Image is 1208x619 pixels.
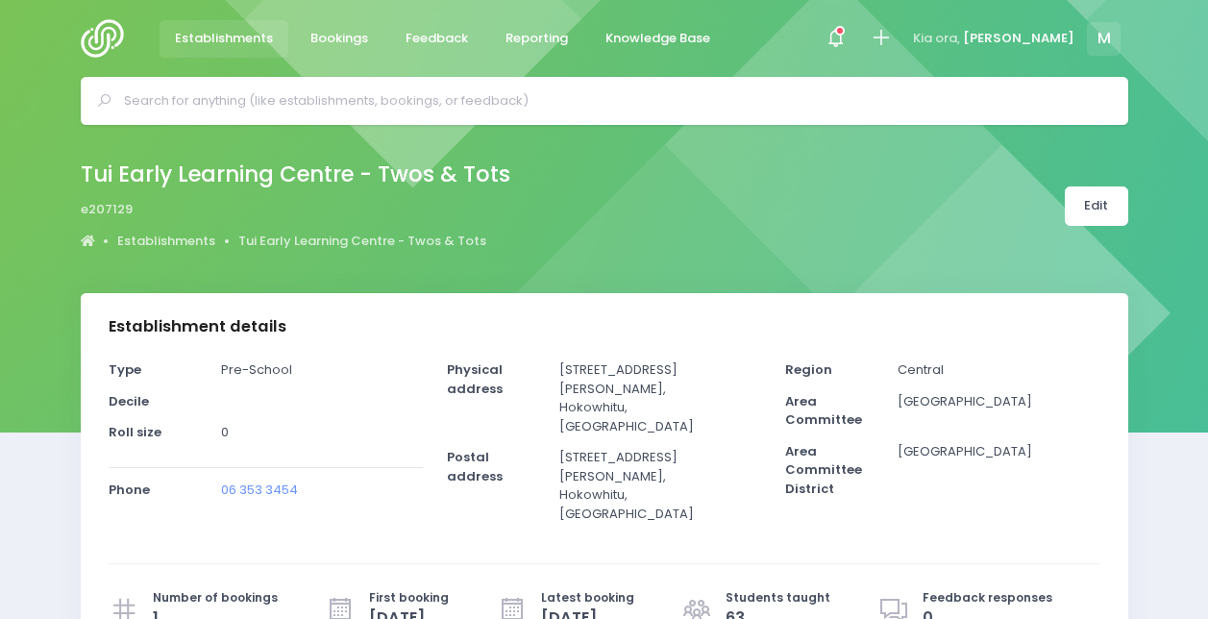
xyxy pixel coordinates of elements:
[109,360,141,379] strong: Type
[447,360,503,398] strong: Physical address
[109,392,149,410] strong: Decile
[81,19,136,58] img: Logo
[785,392,862,430] strong: Area Committee
[153,589,278,607] span: Number of bookings
[109,423,161,441] strong: Roll size
[238,232,486,251] a: Tui Early Learning Centre - Twos & Tots
[605,29,710,48] span: Knowledge Base
[559,360,761,435] p: [STREET_ADDRESS][PERSON_NAME], Hokowhitu, [GEOGRAPHIC_DATA]
[505,29,568,48] span: Reporting
[124,87,1101,115] input: Search for anything (like establishments, bookings, or feedback)
[175,29,273,48] span: Establishments
[963,29,1074,48] span: [PERSON_NAME]
[590,20,727,58] a: Knowledge Base
[1087,22,1121,56] span: M
[490,20,584,58] a: Reporting
[898,392,1099,411] p: [GEOGRAPHIC_DATA]
[117,232,215,251] a: Establishments
[726,589,830,607] span: Students taught
[559,448,761,523] p: [STREET_ADDRESS][PERSON_NAME], Hokowhitu, [GEOGRAPHIC_DATA]
[447,448,503,485] strong: Postal address
[369,589,449,607] span: First booking
[109,317,286,336] h3: Establishment details
[898,360,1099,380] p: Central
[541,589,634,607] span: Latest booking
[898,442,1099,461] p: [GEOGRAPHIC_DATA]
[913,29,960,48] span: Kia ora,
[785,360,832,379] strong: Region
[221,481,298,499] a: 06 353 3454
[390,20,484,58] a: Feedback
[109,481,150,499] strong: Phone
[160,20,289,58] a: Establishments
[81,161,510,187] h2: Tui Early Learning Centre - Twos & Tots
[1065,186,1128,226] a: Edit
[81,200,133,219] span: e207129
[923,589,1052,607] span: Feedback responses
[785,442,862,498] strong: Area Committee District
[221,423,423,442] p: 0
[295,20,384,58] a: Bookings
[221,360,423,380] p: Pre-School
[406,29,468,48] span: Feedback
[310,29,368,48] span: Bookings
